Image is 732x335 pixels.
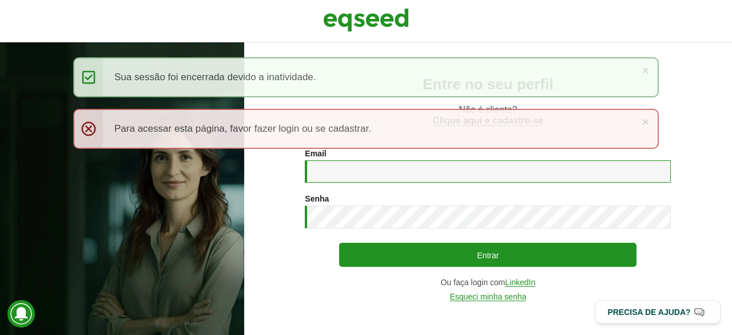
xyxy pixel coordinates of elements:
div: Ou faça login com [305,278,671,287]
a: × [642,116,649,128]
button: Entrar [339,243,636,267]
div: Para acessar esta página, favor fazer login ou se cadastrar. [73,109,659,149]
img: EqSeed Logo [323,6,409,34]
a: Esqueci minha senha [449,293,526,301]
a: × [642,64,649,76]
label: Senha [305,195,329,203]
div: Sua sessão foi encerrada devido a inatividade. [73,57,659,97]
a: LinkedIn [505,278,535,287]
